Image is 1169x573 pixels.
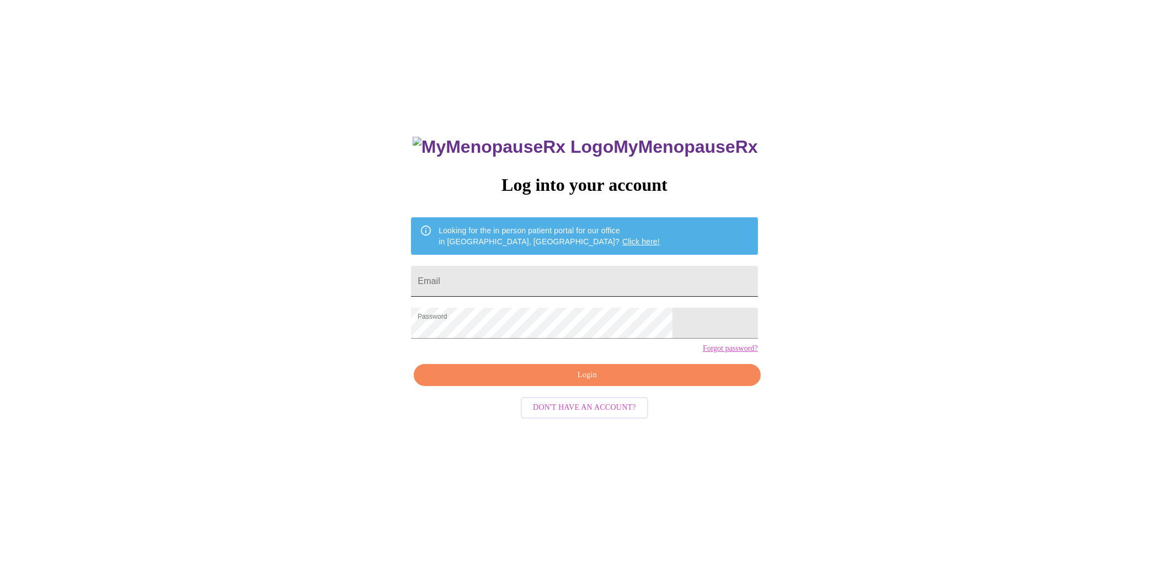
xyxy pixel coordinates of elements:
[533,401,636,415] span: Don't have an account?
[414,364,760,387] button: Login
[521,397,648,419] button: Don't have an account?
[622,237,660,246] a: Click here!
[426,368,748,382] span: Login
[703,344,758,353] a: Forgot password?
[518,402,651,411] a: Don't have an account?
[411,175,757,195] h3: Log into your account
[413,137,613,157] img: MyMenopauseRx Logo
[413,137,758,157] h3: MyMenopauseRx
[439,221,660,251] div: Looking for the in person patient portal for our office in [GEOGRAPHIC_DATA], [GEOGRAPHIC_DATA]?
